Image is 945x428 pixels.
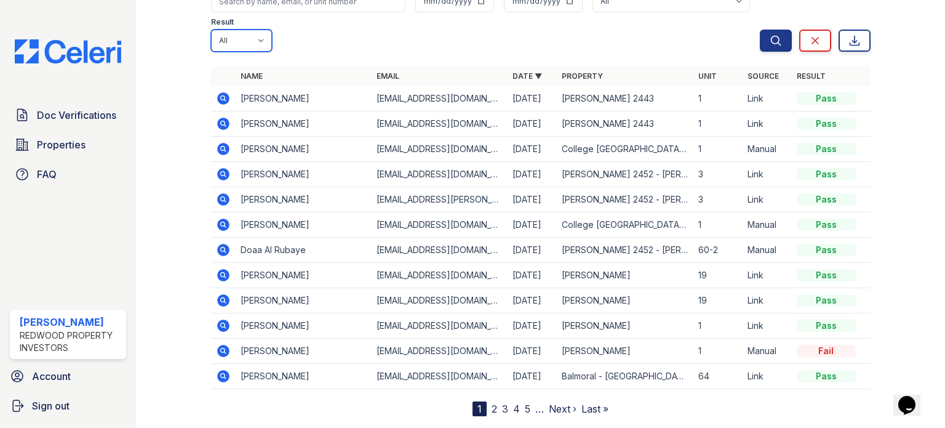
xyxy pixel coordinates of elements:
[372,162,508,187] td: [EMAIL_ADDRESS][DOMAIN_NAME]
[508,339,557,364] td: [DATE]
[508,162,557,187] td: [DATE]
[508,111,557,137] td: [DATE]
[37,108,116,123] span: Doc Verifications
[236,137,372,162] td: [PERSON_NAME]
[693,212,743,238] td: 1
[508,212,557,238] td: [DATE]
[693,313,743,339] td: 1
[535,402,544,416] span: …
[693,263,743,288] td: 19
[557,187,693,212] td: [PERSON_NAME] 2452 - [PERSON_NAME]
[508,137,557,162] td: [DATE]
[372,86,508,111] td: [EMAIL_ADDRESS][DOMAIN_NAME]
[10,103,126,127] a: Doc Verifications
[743,162,792,187] td: Link
[10,132,126,157] a: Properties
[525,403,530,415] a: 5
[377,71,399,81] a: Email
[472,402,487,416] div: 1
[693,364,743,389] td: 64
[236,187,372,212] td: [PERSON_NAME]
[562,71,603,81] a: Property
[508,313,557,339] td: [DATE]
[797,244,856,256] div: Pass
[693,86,743,111] td: 1
[32,369,71,384] span: Account
[797,370,856,382] div: Pass
[372,263,508,288] td: [EMAIL_ADDRESS][DOMAIN_NAME]
[32,398,70,413] span: Sign out
[693,238,743,263] td: 60-2
[236,263,372,288] td: [PERSON_NAME]
[743,86,792,111] td: Link
[693,137,743,162] td: 1
[557,339,693,364] td: [PERSON_NAME]
[236,212,372,238] td: [PERSON_NAME]
[693,187,743,212] td: 3
[236,238,372,263] td: Doaa Al Rubaye
[743,137,792,162] td: Manual
[20,315,121,329] div: [PERSON_NAME]
[557,162,693,187] td: [PERSON_NAME] 2452 - [PERSON_NAME]
[557,313,693,339] td: [PERSON_NAME]
[797,143,856,155] div: Pass
[236,288,372,313] td: [PERSON_NAME]
[372,364,508,389] td: [EMAIL_ADDRESS][DOMAIN_NAME]
[797,193,856,206] div: Pass
[236,86,372,111] td: [PERSON_NAME]
[236,364,372,389] td: [PERSON_NAME]
[5,394,131,418] a: Sign out
[236,111,372,137] td: [PERSON_NAME]
[37,167,57,182] span: FAQ
[581,403,608,415] a: Last »
[557,364,693,389] td: Balmoral - [GEOGRAPHIC_DATA]
[557,86,693,111] td: [PERSON_NAME] 2443
[20,329,121,354] div: Redwood Property Investors
[372,187,508,212] td: [EMAIL_ADDRESS][PERSON_NAME][DOMAIN_NAME]
[508,187,557,212] td: [DATE]
[512,71,542,81] a: Date ▼
[557,137,693,162] td: College [GEOGRAPHIC_DATA] Apartments
[372,137,508,162] td: [EMAIL_ADDRESS][DOMAIN_NAME]
[743,238,792,263] td: Manual
[748,71,779,81] a: Source
[508,288,557,313] td: [DATE]
[557,238,693,263] td: [PERSON_NAME] 2452 - [PERSON_NAME]
[37,137,86,152] span: Properties
[10,162,126,187] a: FAQ
[797,118,856,130] div: Pass
[508,263,557,288] td: [DATE]
[557,263,693,288] td: [PERSON_NAME]
[372,339,508,364] td: [EMAIL_ADDRESS][DOMAIN_NAME]
[797,219,856,231] div: Pass
[492,403,497,415] a: 2
[557,288,693,313] td: [PERSON_NAME]
[743,187,792,212] td: Link
[372,313,508,339] td: [EMAIL_ADDRESS][DOMAIN_NAME]
[797,269,856,281] div: Pass
[743,288,792,313] td: Link
[743,339,792,364] td: Manual
[549,403,576,415] a: Next ›
[797,92,856,105] div: Pass
[693,339,743,364] td: 1
[797,168,856,180] div: Pass
[508,238,557,263] td: [DATE]
[893,379,933,416] iframe: chat widget
[557,212,693,238] td: College [GEOGRAPHIC_DATA] Apartments
[5,364,131,389] a: Account
[797,320,856,332] div: Pass
[372,288,508,313] td: [EMAIL_ADDRESS][DOMAIN_NAME]
[797,345,856,357] div: Fail
[743,111,792,137] td: Link
[241,71,263,81] a: Name
[557,111,693,137] td: [PERSON_NAME] 2443
[513,403,520,415] a: 4
[693,111,743,137] td: 1
[743,212,792,238] td: Manual
[743,263,792,288] td: Link
[743,313,792,339] td: Link
[211,17,234,27] label: Result
[693,162,743,187] td: 3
